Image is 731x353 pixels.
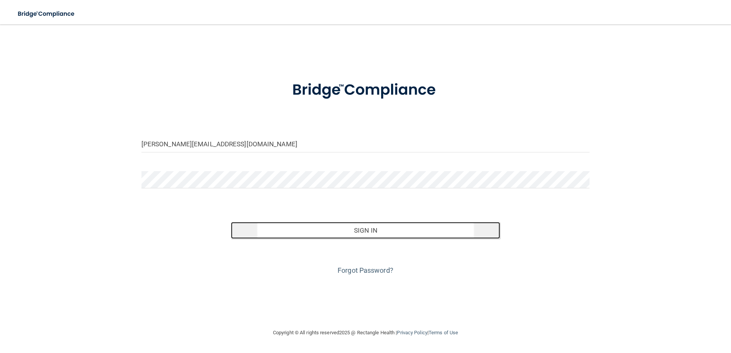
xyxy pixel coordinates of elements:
a: Forgot Password? [338,266,393,274]
button: Sign In [231,222,500,239]
input: Email [141,135,590,152]
img: bridge_compliance_login_screen.278c3ca4.svg [11,6,82,22]
div: Copyright © All rights reserved 2025 @ Rectangle Health | | [226,321,505,345]
a: Privacy Policy [397,330,427,335]
a: Terms of Use [429,330,458,335]
img: bridge_compliance_login_screen.278c3ca4.svg [276,70,455,110]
